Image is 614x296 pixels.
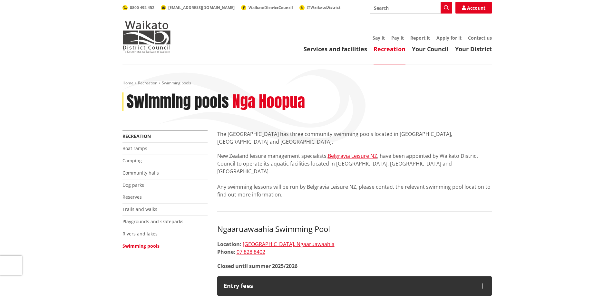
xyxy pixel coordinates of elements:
a: Dog parks [122,182,144,188]
a: Say it [373,35,385,41]
button: Entry fees [217,276,492,296]
div: Entry fees [224,283,474,289]
a: Swimming pools [122,243,160,249]
strong: Location: [217,241,241,248]
nav: breadcrumb [122,81,492,86]
h1: Swimming pools [127,92,229,111]
img: Waikato District Council - Te Kaunihera aa Takiwaa o Waikato [122,21,171,53]
a: Report it [410,35,430,41]
h2: Nga Hoopua [232,92,305,111]
a: Playgrounds and skateparks [122,218,183,224]
a: Camping [122,158,142,164]
a: Recreation [138,80,157,86]
a: 07 828 8402 [237,248,265,255]
input: Search input [370,2,452,14]
a: Recreation [122,133,151,139]
a: Recreation [374,45,405,53]
a: [GEOGRAPHIC_DATA], Ngaaruawaahia [243,241,335,248]
strong: Closed until summer 2025/2026 [217,263,297,270]
a: Community halls [122,170,159,176]
span: [EMAIL_ADDRESS][DOMAIN_NAME] [168,5,235,10]
a: Apply for it [436,35,462,41]
a: WaikatoDistrictCouncil [241,5,293,10]
a: Contact us [468,35,492,41]
strong: Phone: [217,248,235,255]
p: New Zealand leisure management specialists, , have been appointed by Waikato District Council to ... [217,152,492,198]
a: Your Council [412,45,449,53]
a: Home [122,80,133,86]
h3: Ngaaruawaahia Swimming Pool [217,224,492,234]
a: Trails and walks [122,206,157,212]
span: Swimming pools [162,80,191,86]
a: Belgravia Leisure NZ [328,152,377,159]
a: Boat ramps [122,145,147,151]
span: WaikatoDistrictCouncil [249,5,293,10]
a: Pay it [391,35,404,41]
a: [EMAIL_ADDRESS][DOMAIN_NAME] [161,5,235,10]
a: Services and facilities [304,45,367,53]
a: 0800 492 452 [122,5,154,10]
span: 0800 492 452 [130,5,154,10]
span: @WaikatoDistrict [307,5,340,10]
p: The [GEOGRAPHIC_DATA] has three community swimming pools located in [GEOGRAPHIC_DATA], [GEOGRAPHI... [217,130,492,146]
a: Rivers and lakes [122,231,158,237]
a: @WaikatoDistrict [299,5,340,10]
a: Reserves [122,194,142,200]
a: Account [455,2,492,14]
a: Your District [455,45,492,53]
